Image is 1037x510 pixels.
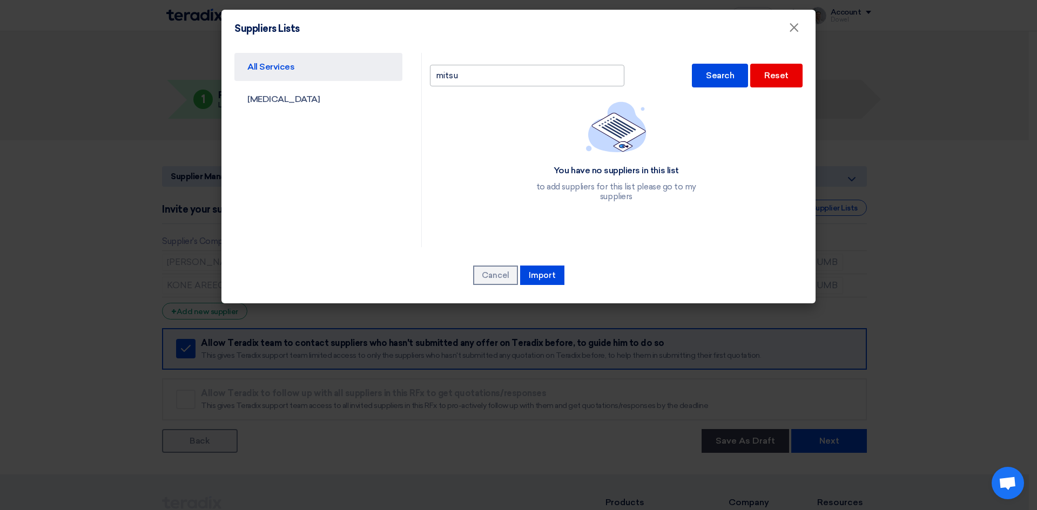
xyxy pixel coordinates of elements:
[789,19,799,41] span: ×
[234,85,402,113] a: [MEDICAL_DATA]
[430,65,624,86] input: Search in list...
[234,53,402,81] a: All Services
[692,64,748,87] div: Search
[524,182,708,201] div: to add suppliers for this list please go to my suppliers
[520,266,564,285] button: Import
[992,467,1024,499] a: Open chat
[750,64,803,87] div: Reset
[586,101,647,152] img: empty_state_list.svg
[524,165,708,176] div: You have no suppliers in this list
[473,266,518,285] button: Cancel
[234,23,300,35] h4: Suppliers Lists
[780,17,808,39] button: Close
